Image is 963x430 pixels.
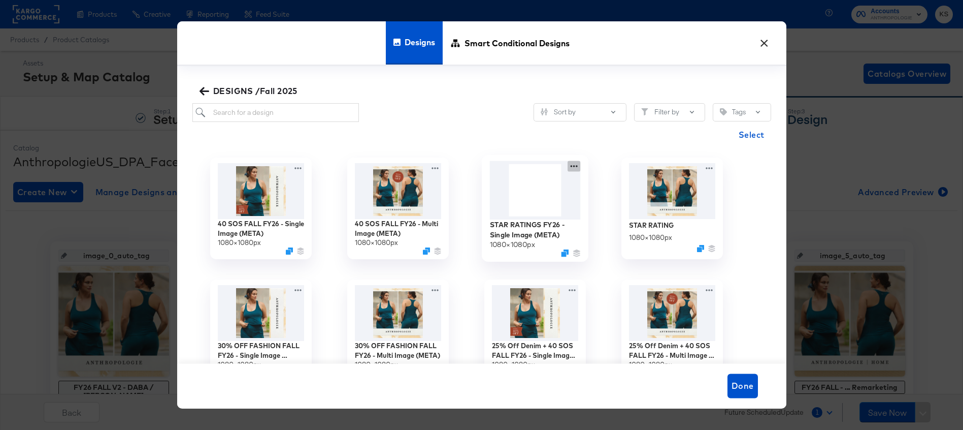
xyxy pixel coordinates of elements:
[634,103,705,121] button: FilterFilter by
[534,103,626,121] button: SlidersSort by
[218,285,304,341] img: q8wGnuiinIPh2M2KIVOtqQ.jpg
[355,219,441,238] div: 40 SOS FALL FY26 - Multi Image (META)
[629,360,672,370] div: 1080 × 1080 px
[561,249,569,257] svg: Duplicate
[355,360,398,370] div: 1080 × 1080 px
[739,128,765,142] span: Select
[629,233,672,242] div: 1080 × 1080 px
[210,158,312,259] div: 40 SOS FALL FY26 - Single Image (META)1080×1080pxDuplicate
[492,341,578,360] div: 25% Off Denim + 40 SOS FALL FY26 - Single Image (META)
[218,219,304,238] div: 40 SOS FALL FY26 - Single Image (META)
[713,103,771,121] button: TagTags
[541,108,548,115] svg: Sliders
[202,84,297,98] span: DESIGNS /Fall 2025
[405,20,435,65] span: Designs
[629,341,715,360] div: 25% Off Denim + 40 SOS FALL FY26 - Multi Image (META)
[492,285,578,341] img: lAoPgf7FeqNqdIytvMsjUw.jpg
[621,158,723,259] div: STAR RATING1080×1080pxDuplicate
[621,280,723,381] div: 25% Off Denim + 40 SOS FALL FY26 - Multi Image (META)1080×1080pxDuplicate
[355,341,441,360] div: 30% OFF FASHION FALL FY26 - Multi Image (META)
[192,103,359,122] input: Search for a design
[489,239,535,249] div: 1080 × 1080 px
[735,125,769,145] button: Select
[489,161,580,219] img: Fqj2PlZjBiTvX7cVIn88pA.jpg
[218,163,304,219] img: lv9flRC9cjE8t27PmgbCCA.jpg
[464,21,570,66] span: Smart Conditional Designs
[218,341,304,360] div: 30% OFF FASHION FALL FY26 - Single Image (META)
[641,108,648,115] svg: Filter
[484,280,586,381] div: 25% Off Denim + 40 SOS FALL FY26 - Single Image (META)1080×1080pxDuplicate
[482,155,588,262] div: STAR RATINGS FY26 - Single Image (META)1080×1080pxDuplicate
[347,280,449,381] div: 30% OFF FASHION FALL FY26 - Multi Image (META)1080×1080pxDuplicate
[355,285,441,341] img: gssSlFpSBb1B_8mHtB555g.jpg
[210,280,312,381] div: 30% OFF FASHION FALL FY26 - Single Image (META)1080×1080pxDuplicate
[732,379,754,393] span: Done
[355,163,441,219] img: AH1dbTTqyxIgEd4vln-fUQ.jpg
[629,221,674,230] div: STAR RATING
[218,238,261,248] div: 1080 × 1080 px
[423,248,430,255] svg: Duplicate
[286,248,293,255] svg: Duplicate
[727,374,758,398] button: Done
[697,245,704,252] svg: Duplicate
[197,84,302,98] button: DESIGNS /Fall 2025
[720,108,727,115] svg: Tag
[629,285,715,341] img: seBMPmWAvHFSj6E5YxPBDw.jpg
[629,163,715,219] img: jbS3qD_DYJ13tBSCf-gHtw.jpg
[347,158,449,259] div: 40 SOS FALL FY26 - Multi Image (META)1080×1080pxDuplicate
[355,238,398,248] div: 1080 × 1080 px
[218,360,261,370] div: 1080 × 1080 px
[755,32,774,50] button: ×
[489,220,580,239] div: STAR RATINGS FY26 - Single Image (META)
[492,360,535,370] div: 1080 × 1080 px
